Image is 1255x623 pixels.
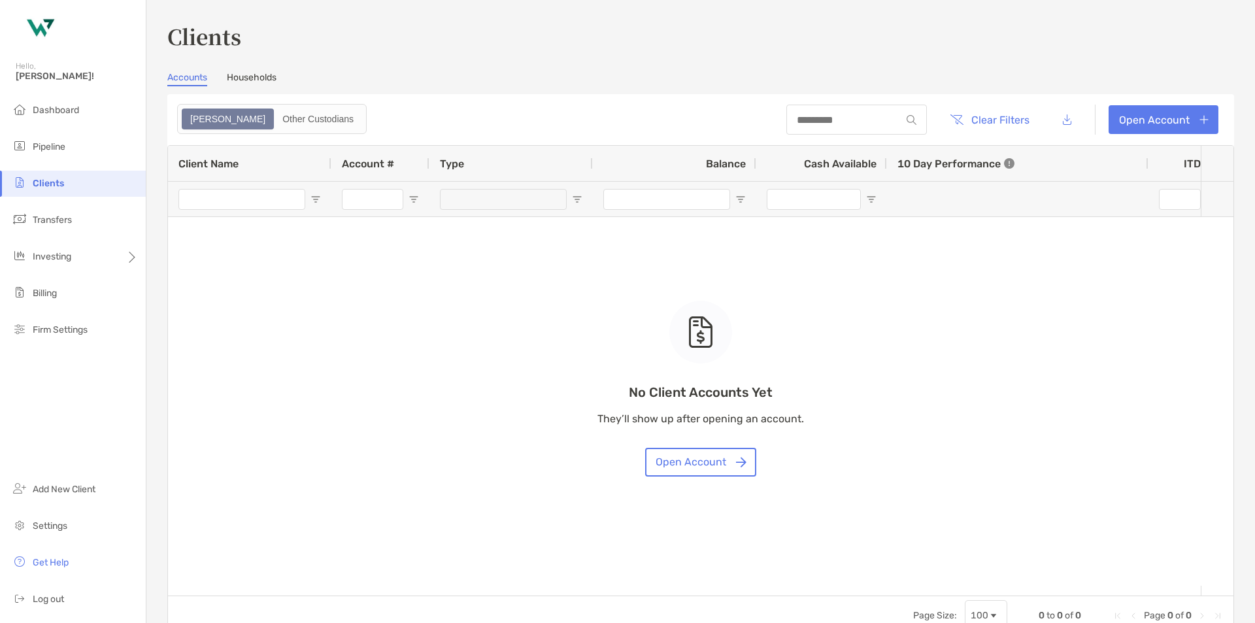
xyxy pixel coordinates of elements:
[597,384,804,401] p: No Client Accounts Yet
[1197,611,1207,621] div: Next Page
[12,480,27,496] img: add_new_client icon
[1167,610,1173,621] span: 0
[16,5,63,52] img: Zoe Logo
[12,284,27,300] img: billing icon
[16,71,138,82] span: [PERSON_NAME]!
[1213,611,1223,621] div: Last Page
[33,484,95,495] span: Add New Client
[33,324,88,335] span: Firm Settings
[275,110,361,128] div: Other Custodians
[1046,610,1055,621] span: to
[645,448,756,477] button: Open Account
[12,321,27,337] img: firm-settings icon
[1113,611,1123,621] div: First Page
[1144,610,1165,621] span: Page
[183,110,273,128] div: Zoe
[33,251,71,262] span: Investing
[227,72,276,86] a: Households
[1075,610,1081,621] span: 0
[12,554,27,569] img: get-help icon
[1065,610,1073,621] span: of
[940,105,1039,134] button: Clear Filters
[736,457,746,467] img: button icon
[597,411,804,427] p: They’ll show up after opening an account.
[12,175,27,190] img: clients icon
[1175,610,1184,621] span: of
[1057,610,1063,621] span: 0
[33,520,67,531] span: Settings
[688,316,714,348] img: empty state icon
[971,610,988,621] div: 100
[177,104,367,134] div: segmented control
[12,138,27,154] img: pipeline icon
[1186,610,1192,621] span: 0
[913,610,957,621] div: Page Size:
[1109,105,1218,134] a: Open Account
[33,178,64,189] span: Clients
[33,288,57,299] span: Billing
[12,101,27,117] img: dashboard icon
[167,72,207,86] a: Accounts
[12,517,27,533] img: settings icon
[33,141,65,152] span: Pipeline
[33,214,72,226] span: Transfers
[33,105,79,116] span: Dashboard
[12,211,27,227] img: transfers icon
[167,21,1234,51] h3: Clients
[1039,610,1045,621] span: 0
[1128,611,1139,621] div: Previous Page
[907,115,916,125] img: input icon
[12,590,27,606] img: logout icon
[12,248,27,263] img: investing icon
[33,594,64,605] span: Log out
[33,557,69,568] span: Get Help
